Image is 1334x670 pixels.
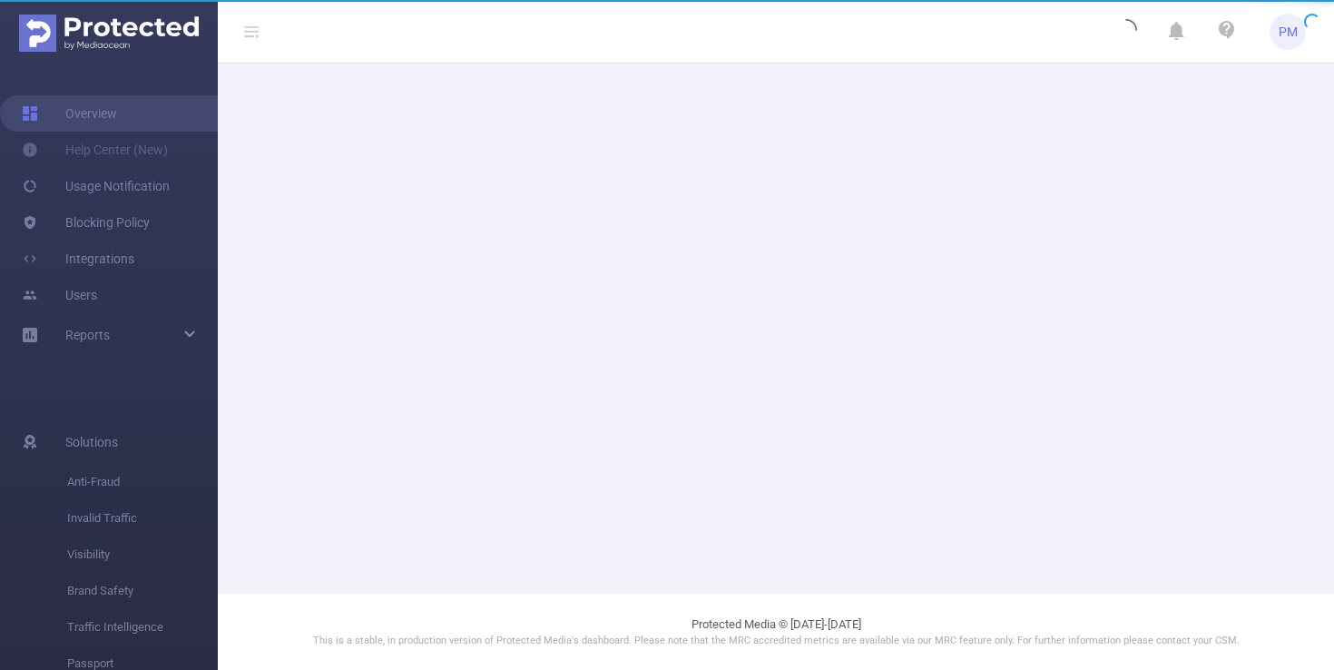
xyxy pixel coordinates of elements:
[22,168,170,204] a: Usage Notification
[22,95,117,132] a: Overview
[67,537,218,573] span: Visibility
[218,593,1334,670] footer: Protected Media © [DATE]-[DATE]
[67,609,218,645] span: Traffic Intelligence
[22,241,134,277] a: Integrations
[67,573,218,609] span: Brand Safety
[22,204,150,241] a: Blocking Policy
[67,464,218,500] span: Anti-Fraud
[65,328,110,342] span: Reports
[19,15,199,52] img: Protected Media
[67,500,218,537] span: Invalid Traffic
[1115,19,1137,44] i: icon: loading
[65,317,110,353] a: Reports
[65,424,118,460] span: Solutions
[1279,14,1298,50] span: PM
[22,277,97,313] a: Users
[263,634,1289,649] p: This is a stable, in production version of Protected Media's dashboard. Please note that the MRC ...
